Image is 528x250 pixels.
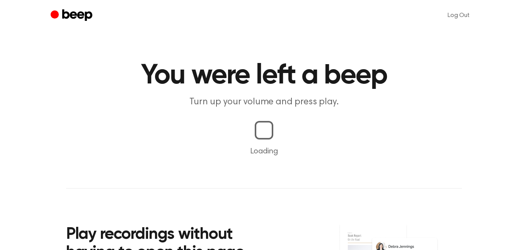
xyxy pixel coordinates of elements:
[9,146,519,157] p: Loading
[51,8,94,23] a: Beep
[66,62,462,90] h1: You were left a beep
[116,96,412,109] p: Turn up your volume and press play.
[440,6,477,25] a: Log Out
